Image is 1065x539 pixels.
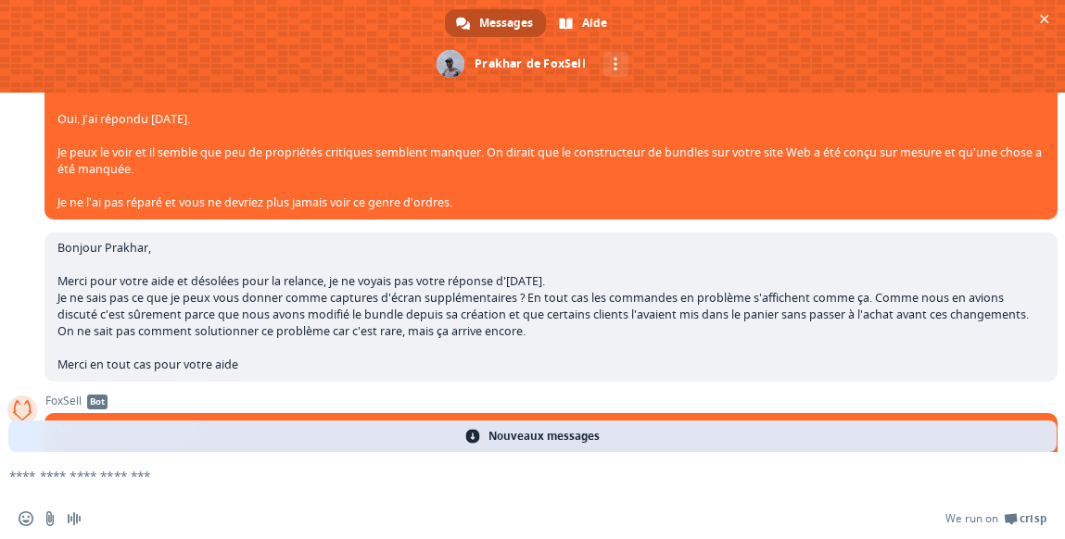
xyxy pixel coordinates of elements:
span: FoxSell [44,395,1058,407]
span: Aide [582,9,607,37]
span: Bonjour Prakhar, Merci pour votre aide et désolées pour la relance, je ne voyais pas votre répons... [57,240,1029,372]
span: Bot [87,395,108,409]
span: Messages [479,9,533,37]
span: Crisp [1020,511,1046,526]
span: Salut Romane. Oui. J’ai répondu [DATE]. Je peux le voir et il semble que peu de propriétés critiq... [57,78,1042,210]
span: Insérer un emoji [19,511,33,526]
span: Message audio [67,511,82,526]
div: Aide [548,9,620,37]
a: We run onCrisp [945,511,1046,526]
div: Autres canaux [603,52,628,77]
textarea: Entrez votre message... [9,468,996,484]
span: Nouveaux messages [488,420,600,452]
span: Fermer le chat [1034,9,1054,29]
span: Envoyer un fichier [43,511,57,526]
div: Messages [445,9,546,37]
span: We run on [945,511,998,526]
